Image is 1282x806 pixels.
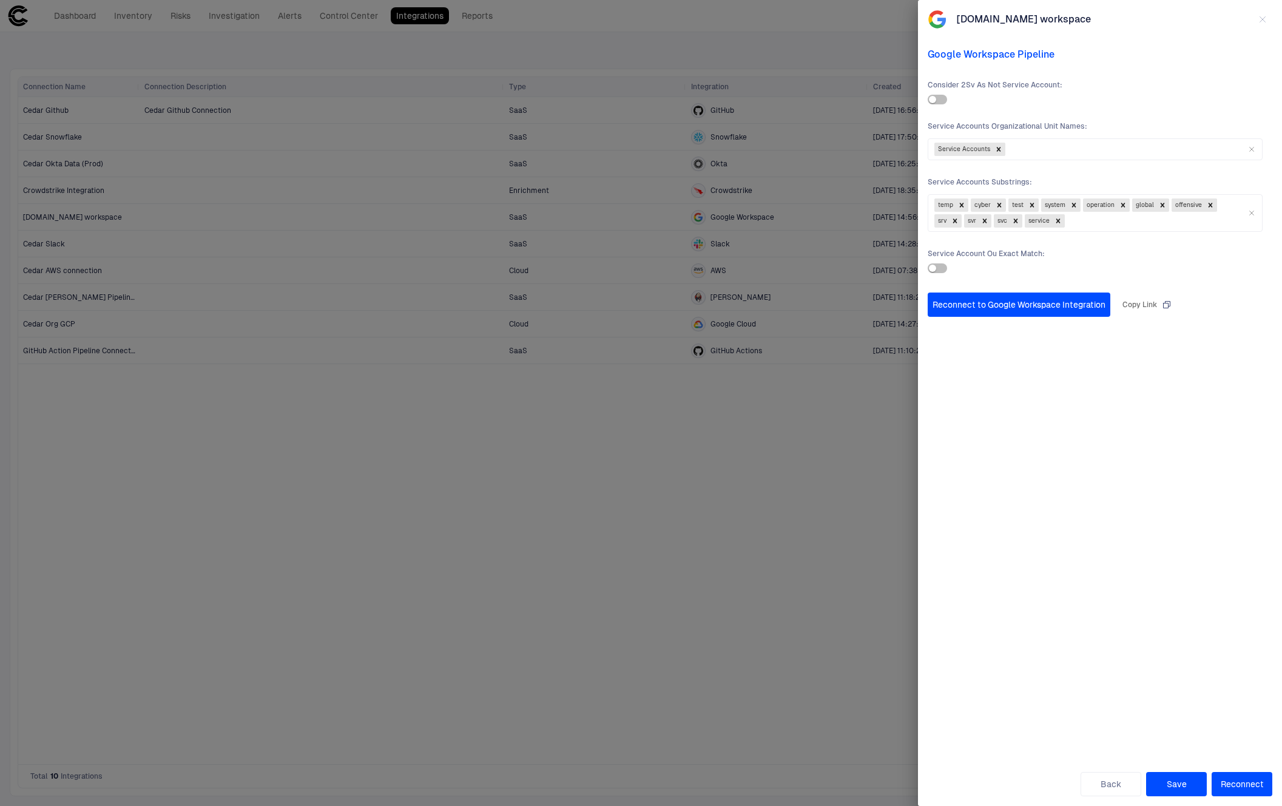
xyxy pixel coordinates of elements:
[928,177,1263,187] span: Service Accounts Substrings :
[994,214,1009,228] div: svc
[928,80,1263,90] span: Consider 2Sv As Not Service Account :
[928,249,1263,259] span: Service Account Ou Exact Match :
[1122,300,1172,310] div: Copy Link
[928,293,1110,317] button: Reconnect to Google Workspace Integration
[1204,198,1217,212] div: Remove offensive
[1009,214,1022,228] div: Remove svc
[1067,198,1081,212] div: Remove system
[1146,772,1207,796] button: Save
[978,214,991,228] div: Remove svr
[928,10,947,29] div: Google Workspace
[1025,198,1039,212] div: Remove test
[1008,198,1025,212] div: test
[993,198,1006,212] div: Remove cyber
[971,198,993,212] div: cyber
[1156,198,1169,212] div: Remove global
[1025,214,1051,228] div: service
[1081,772,1141,796] button: Back
[1051,214,1065,228] div: Remove service
[1083,198,1116,212] div: operation
[992,143,1005,156] div: Remove Service Accounts
[964,214,978,228] div: svr
[934,143,992,156] div: Service Accounts
[957,13,1091,25] span: [DOMAIN_NAME] workspace
[1212,772,1272,796] button: Reconnect
[1041,198,1067,212] div: system
[934,214,948,228] div: srv
[1172,198,1204,212] div: offensive
[928,49,1272,61] span: Google Workspace Pipeline
[1116,198,1130,212] div: Remove operation
[1120,295,1174,314] button: Copy Link
[948,214,962,228] div: Remove srv
[1132,198,1156,212] div: global
[928,121,1263,131] span: Service Accounts Organizational Unit Names :
[955,198,968,212] div: Remove temp
[934,198,955,212] div: temp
